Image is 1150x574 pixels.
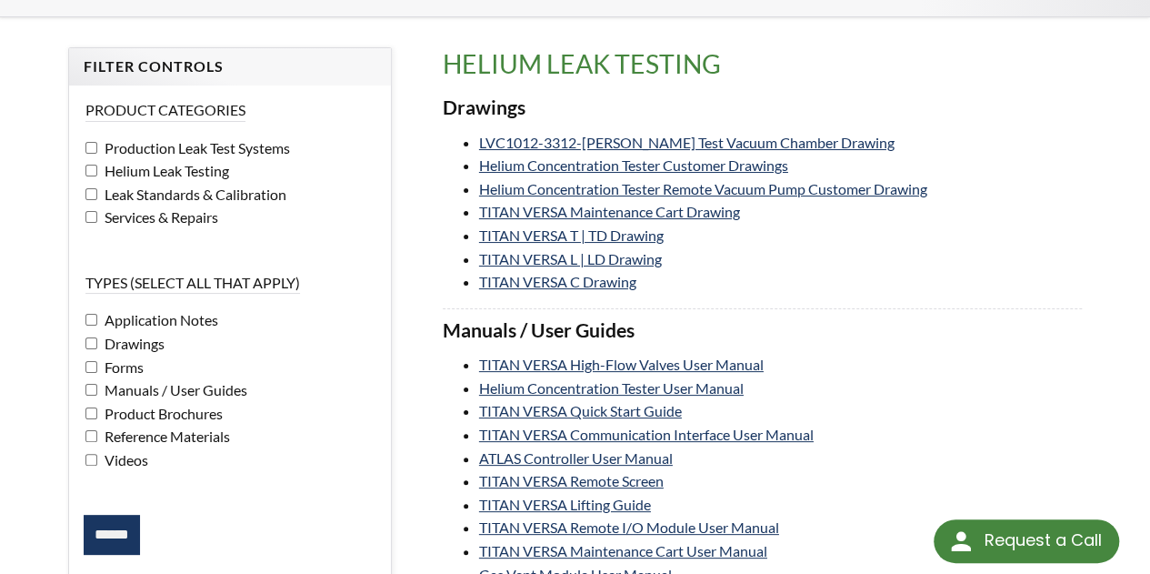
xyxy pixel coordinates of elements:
[479,273,636,290] a: TITAN VERSA C Drawing
[100,451,148,468] span: Videos
[84,57,375,76] h4: Filter Controls
[479,379,744,397] a: Helium Concentration Tester User Manual
[984,519,1101,561] div: Request a Call
[479,203,740,220] a: TITAN VERSA Maintenance Cart Drawing
[100,139,290,156] span: Production Leak Test Systems
[479,542,767,559] a: TITAN VERSA Maintenance Cart User Manual
[100,186,286,203] span: Leak Standards & Calibration
[479,250,662,267] a: TITAN VERSA L | LD Drawing
[946,527,975,556] img: round button
[85,100,245,121] legend: Product Categories
[85,384,97,396] input: Manuals / User Guides
[479,227,664,244] a: TITAN VERSA T | TD Drawing
[443,48,721,79] span: translation missing: en.product_groups.Helium Leak Testing
[85,337,97,349] input: Drawings
[479,472,664,489] a: TITAN VERSA Remote Screen
[443,318,1082,344] h3: Manuals / User Guides
[100,428,230,445] span: Reference Materials
[85,314,97,326] input: Application Notes
[479,496,651,513] a: TITAN VERSA Lifting Guide
[443,96,1082,121] h3: Drawings
[85,188,97,200] input: Leak Standards & Calibration
[479,156,788,174] a: Helium Concentration Tester Customer Drawings
[85,430,97,442] input: Reference Materials
[100,311,218,328] span: Application Notes
[100,335,165,352] span: Drawings
[85,273,300,294] legend: Types (select all that apply)
[934,519,1119,563] div: Request a Call
[85,408,97,419] input: Product Brochures
[479,356,764,373] a: TITAN VERSA High-Flow Valves User Manual
[479,449,673,467] a: ATLAS Controller User Manual
[85,142,97,154] input: Production Leak Test Systems
[85,361,97,373] input: Forms
[479,519,779,536] a: TITAN VERSA Remote I/O Module User Manual
[100,162,229,179] span: Helium Leak Testing
[85,165,97,176] input: Helium Leak Testing
[85,211,97,223] input: Services & Repairs
[100,208,218,226] span: Services & Repairs
[479,180,927,197] a: Helium Concentration Tester Remote Vacuum Pump Customer Drawing
[100,358,144,376] span: Forms
[100,381,247,398] span: Manuals / User Guides
[479,402,682,419] a: TITAN VERSA Quick Start Guide
[85,454,97,466] input: Videos
[479,134,895,151] a: LVC1012-3312-[PERSON_NAME] Test Vacuum Chamber Drawing
[100,405,223,422] span: Product Brochures
[479,426,814,443] a: TITAN VERSA Communication Interface User Manual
